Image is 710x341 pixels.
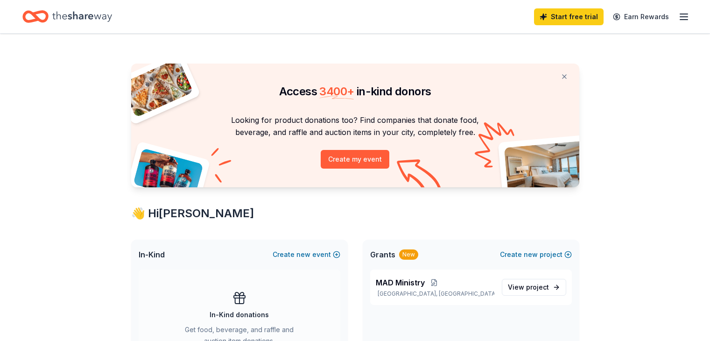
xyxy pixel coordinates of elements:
[502,279,566,296] a: View project
[370,249,395,260] span: Grants
[131,206,579,221] div: 👋 Hi [PERSON_NAME]
[500,249,572,260] button: Createnewproject
[273,249,340,260] button: Createnewevent
[142,114,568,139] p: Looking for product donations too? Find companies that donate food, beverage, and raffle and auct...
[397,159,443,194] img: Curvy arrow
[376,290,494,298] p: [GEOGRAPHIC_DATA], [GEOGRAPHIC_DATA]
[319,85,354,98] span: 3400 +
[210,309,269,320] div: In-Kind donations
[279,85,431,98] span: Access in-kind donors
[524,249,538,260] span: new
[120,58,193,118] img: Pizza
[526,283,549,291] span: project
[376,277,425,288] span: MAD Ministry
[399,249,418,260] div: New
[534,8,604,25] a: Start free trial
[139,249,165,260] span: In-Kind
[508,282,549,293] span: View
[607,8,675,25] a: Earn Rewards
[321,150,389,169] button: Create my event
[296,249,310,260] span: new
[22,6,112,28] a: Home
